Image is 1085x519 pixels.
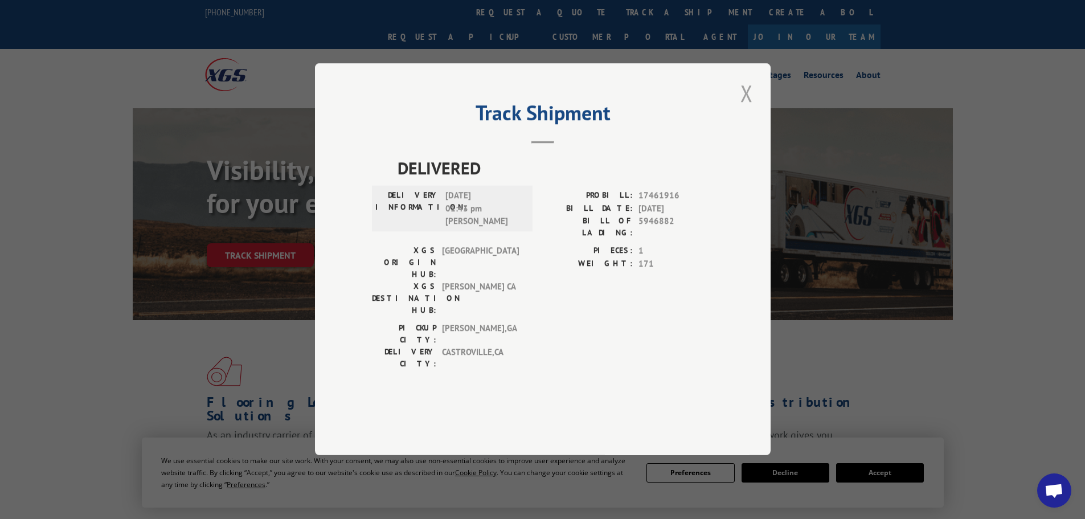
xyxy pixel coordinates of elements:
[638,245,714,258] span: 1
[372,281,436,317] label: XGS DESTINATION HUB:
[543,258,633,271] label: WEIGHT:
[737,77,756,109] button: Close modal
[638,190,714,203] span: 17461916
[543,190,633,203] label: PROBILL:
[1037,473,1071,508] a: Open chat
[442,322,519,346] span: [PERSON_NAME] , GA
[442,245,519,281] span: [GEOGRAPHIC_DATA]
[372,322,436,346] label: PICKUP CITY:
[543,245,633,258] label: PIECES:
[372,105,714,126] h2: Track Shipment
[543,215,633,239] label: BILL OF LADING:
[372,346,436,370] label: DELIVERY CITY:
[638,258,714,271] span: 171
[638,202,714,215] span: [DATE]
[638,215,714,239] span: 5946882
[543,202,633,215] label: BILL DATE:
[375,190,440,228] label: DELIVERY INFORMATION:
[398,156,714,181] span: DELIVERED
[442,281,519,317] span: [PERSON_NAME] CA
[445,190,522,228] span: [DATE] 01:43 pm [PERSON_NAME]
[442,346,519,370] span: CASTROVILLE , CA
[372,245,436,281] label: XGS ORIGIN HUB:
